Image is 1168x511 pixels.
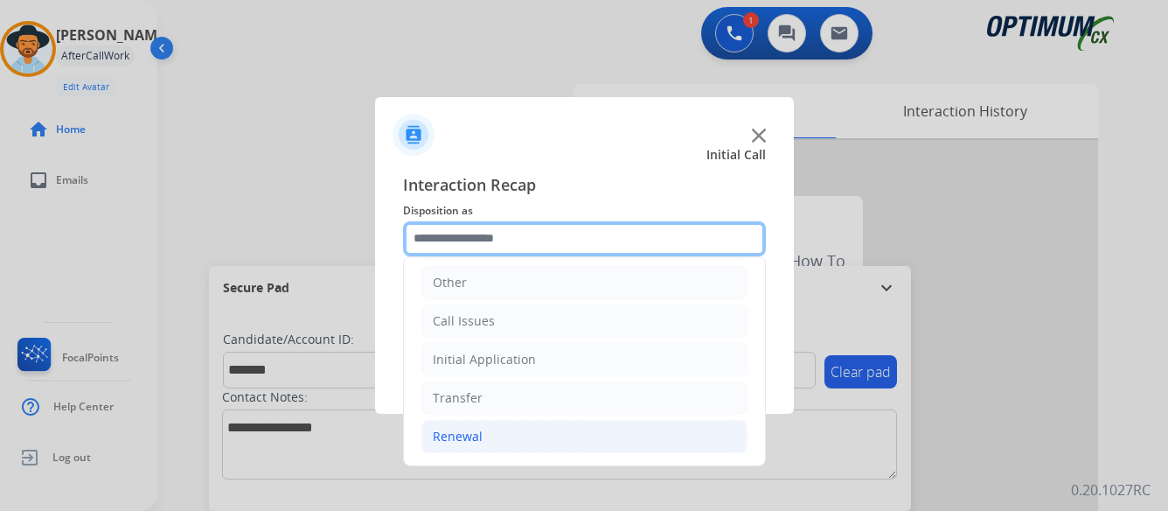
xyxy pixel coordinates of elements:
[403,172,766,200] span: Interaction Recap
[433,389,483,407] div: Transfer
[706,146,766,164] span: Initial Call
[433,312,495,330] div: Call Issues
[433,428,483,445] div: Renewal
[403,200,766,221] span: Disposition as
[1071,479,1151,500] p: 0.20.1027RC
[393,114,435,156] img: contactIcon
[433,274,467,291] div: Other
[433,351,536,368] div: Initial Application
